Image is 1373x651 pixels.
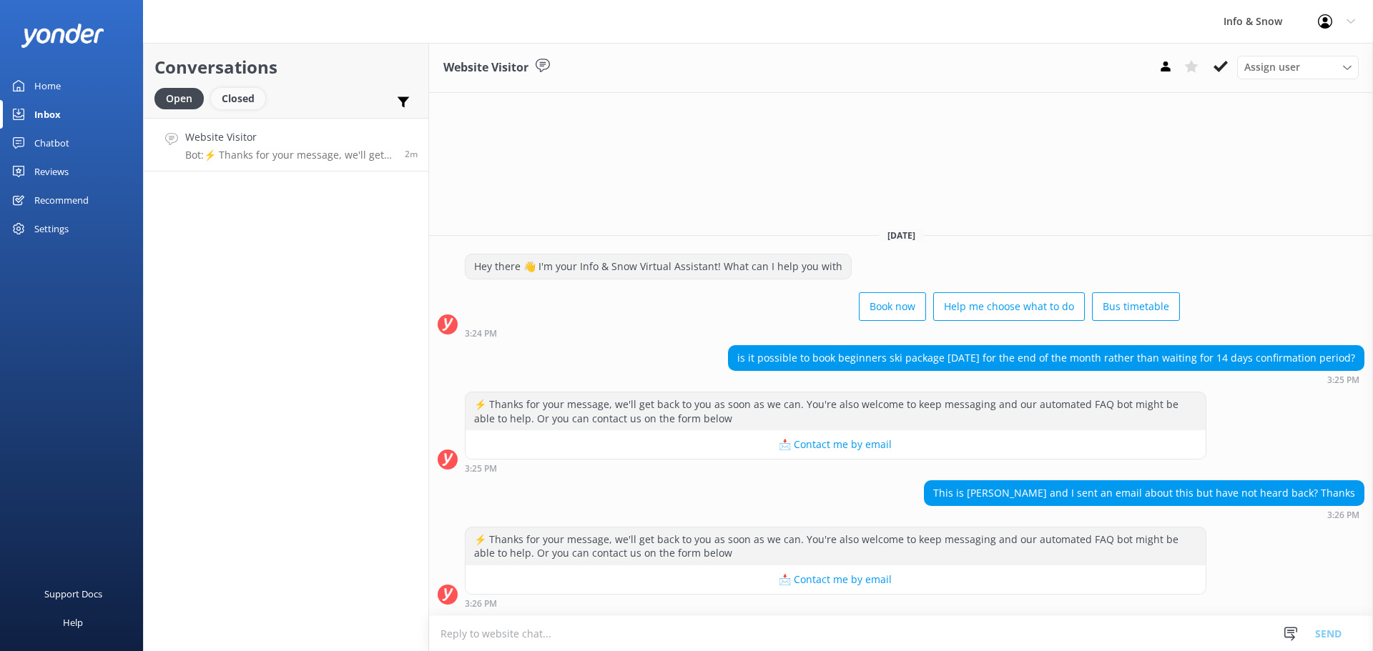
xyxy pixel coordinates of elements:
[1244,59,1300,75] span: Assign user
[154,54,418,81] h2: Conversations
[465,329,497,338] strong: 3:24 PM
[924,510,1364,520] div: 03:26pm 13-Aug-2025 (UTC +12:00) Pacific/Auckland
[185,129,394,145] h4: Website Visitor
[925,481,1364,505] div: This is [PERSON_NAME] and I sent an email about this but have not heard back? Thanks
[466,565,1206,594] button: 📩 Contact me by email
[405,148,418,160] span: 03:26pm 13-Aug-2025 (UTC +12:00) Pacific/Auckland
[34,186,89,214] div: Recommend
[185,149,394,161] p: Bot: ⚡ Thanks for your message, we'll get back to you as soon as we can. You're also welcome to k...
[154,88,204,109] div: Open
[34,214,69,243] div: Settings
[466,527,1206,565] div: ⚡ Thanks for your message, we'll get back to you as soon as we can. You're also welcome to keep m...
[859,292,926,321] button: Book now
[465,598,1206,608] div: 03:26pm 13-Aug-2025 (UTC +12:00) Pacific/Auckland
[1237,56,1359,79] div: Assign User
[63,608,83,637] div: Help
[34,71,61,100] div: Home
[465,463,1206,473] div: 03:25pm 13-Aug-2025 (UTC +12:00) Pacific/Auckland
[1327,376,1359,384] strong: 3:25 PM
[34,100,61,129] div: Inbox
[465,464,497,473] strong: 3:25 PM
[211,88,265,109] div: Closed
[466,392,1206,430] div: ⚡ Thanks for your message, we'll get back to you as soon as we can. You're also welcome to keep m...
[465,328,1180,338] div: 03:24pm 13-Aug-2025 (UTC +12:00) Pacific/Auckland
[34,157,69,186] div: Reviews
[21,24,104,47] img: yonder-white-logo.png
[933,292,1085,321] button: Help me choose what to do
[465,600,497,608] strong: 3:26 PM
[1327,511,1359,520] strong: 3:26 PM
[211,90,272,106] a: Closed
[466,254,851,279] div: Hey there 👋 I'm your Info & Snow Virtual Assistant! What can I help you with
[1092,292,1180,321] button: Bus timetable
[154,90,211,106] a: Open
[443,59,528,77] h3: Website Visitor
[44,580,102,608] div: Support Docs
[144,118,428,172] a: Website VisitorBot:⚡ Thanks for your message, we'll get back to you as soon as we can. You're als...
[729,346,1364,370] div: is it possible to book beginners ski package [DATE] for the end of the month rather than waiting ...
[466,430,1206,459] button: 📩 Contact me by email
[728,374,1364,384] div: 03:25pm 13-Aug-2025 (UTC +12:00) Pacific/Auckland
[879,229,924,242] span: [DATE]
[34,129,69,157] div: Chatbot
